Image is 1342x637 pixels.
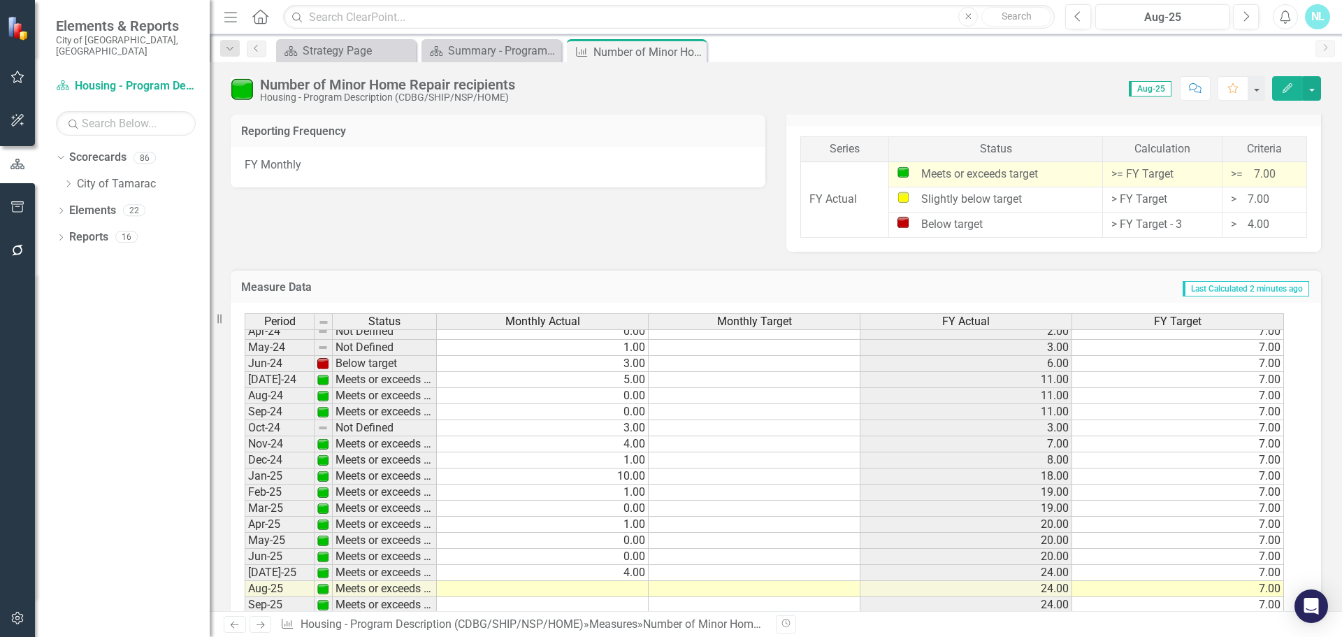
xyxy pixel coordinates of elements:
[437,485,649,501] td: 1.00
[231,78,253,100] img: Meets or exceeds target
[1222,162,1307,187] td: >= 7.00
[115,231,138,243] div: 16
[801,162,889,238] td: FY Actual
[333,581,437,597] td: Meets or exceeds target
[333,340,437,356] td: Not Defined
[317,487,329,498] img: 1UOPjbPZzarJnojPNnPdqcrKqsyubKg2UwelywlROmNPl+gdMW9Kb8ri8GgAAAABJRU5ErkJggg==
[437,420,649,436] td: 3.00
[245,420,315,436] td: Oct-24
[1103,212,1222,237] td: > FY Target - 3
[317,583,329,594] img: 1UOPjbPZzarJnojPNnPdqcrKqsyubKg2UwelywlROmNPl+gdMW9Kb8ri8GgAAAABJRU5ErkJggg==
[317,374,329,385] img: 1UOPjbPZzarJnojPNnPdqcrKqsyubKg2UwelywlROmNPl+gdMW9Kb8ri8GgAAAABJRU5ErkJggg==
[317,406,329,417] img: 1UOPjbPZzarJnojPNnPdqcrKqsyubKg2UwelywlROmNPl+gdMW9Kb8ri8GgAAAABJRU5ErkJggg==
[333,420,437,436] td: Not Defined
[245,533,315,549] td: May-25
[897,192,1094,208] div: Slightly below target
[333,404,437,420] td: Meets or exceeds target
[1072,356,1284,372] td: 7.00
[1294,589,1328,623] div: Open Intercom Messenger
[1072,533,1284,549] td: 7.00
[1072,452,1284,468] td: 7.00
[333,549,437,565] td: Meets or exceeds target
[1072,501,1284,517] td: 7.00
[1129,81,1171,96] span: Aug-25
[437,340,649,356] td: 1.00
[1103,162,1222,187] td: >= FY Target
[437,436,649,452] td: 4.00
[333,452,437,468] td: Meets or exceeds target
[69,203,116,219] a: Elements
[860,452,1072,468] td: 8.00
[1072,517,1284,533] td: 7.00
[245,404,315,420] td: Sep-24
[245,436,315,452] td: Nov-24
[1072,340,1284,356] td: 7.00
[69,150,127,166] a: Scorecards
[317,358,329,369] img: WFgIVf4bZjIWvbPt0csAAAAASUVORK5CYII=
[333,597,437,613] td: Meets or exceeds target
[942,315,990,328] span: FY Actual
[589,617,637,631] a: Measures
[1072,468,1284,485] td: 7.00
[437,565,649,581] td: 4.00
[889,137,1103,162] th: Status
[860,340,1072,356] td: 3.00
[860,468,1072,485] td: 18.00
[368,315,401,328] span: Status
[317,422,329,434] img: 8DAGhfEEPCf229AAAAAElFTkSuQmCC
[260,77,515,92] div: Number of Minor Home Repair recipients
[860,581,1072,597] td: 24.00
[317,551,329,562] img: 1UOPjbPZzarJnojPNnPdqcrKqsyubKg2UwelywlROmNPl+gdMW9Kb8ri8GgAAAABJRU5ErkJggg==
[1072,549,1284,565] td: 7.00
[860,404,1072,420] td: 11.00
[860,533,1072,549] td: 20.00
[1154,315,1202,328] span: FY Target
[280,617,765,633] div: » »
[860,549,1072,565] td: 20.00
[437,372,649,388] td: 5.00
[1103,137,1222,162] th: Calculation
[1183,281,1309,296] span: Last Calculated 2 minutes ago
[437,356,649,372] td: 3.00
[245,581,315,597] td: Aug-25
[860,597,1072,613] td: 24.00
[56,34,196,57] small: City of [GEOGRAPHIC_DATA], [GEOGRAPHIC_DATA]
[1072,420,1284,436] td: 7.00
[134,152,156,164] div: 86
[1072,404,1284,420] td: 7.00
[860,501,1072,517] td: 19.00
[245,517,315,533] td: Apr-25
[717,315,792,328] span: Monthly Target
[1222,137,1307,162] th: Criteria
[245,597,315,613] td: Sep-25
[317,503,329,514] img: 1UOPjbPZzarJnojPNnPdqcrKqsyubKg2UwelywlROmNPl+gdMW9Kb8ri8GgAAAABJRU5ErkJggg==
[860,485,1072,501] td: 19.00
[56,78,196,94] a: Housing - Program Description (CDBG/SHIP/NSP/HOME)
[981,7,1051,27] button: Search
[1072,436,1284,452] td: 7.00
[897,217,909,228] img: Below target
[245,452,315,468] td: Dec-24
[333,485,437,501] td: Meets or exceeds target
[283,5,1055,29] input: Search ClearPoint...
[437,404,649,420] td: 0.00
[437,388,649,404] td: 0.00
[860,388,1072,404] td: 11.00
[1222,187,1307,212] td: > 7.00
[56,17,196,34] span: Elements & Reports
[318,317,329,328] img: 8DAGhfEEPCf229AAAAAElFTkSuQmCC
[897,166,909,178] img: Meets or exceeds target
[264,315,296,328] span: Period
[1072,581,1284,597] td: 7.00
[333,436,437,452] td: Meets or exceeds target
[860,420,1072,436] td: 3.00
[241,125,755,138] h3: Reporting Frequency
[1095,4,1229,29] button: Aug-25
[56,111,196,136] input: Search Below...
[245,356,315,372] td: Jun-24
[123,205,145,217] div: 22
[245,372,315,388] td: [DATE]-24
[245,468,315,485] td: Jan-25
[301,617,584,631] a: Housing - Program Description (CDBG/SHIP/NSP/HOME)
[1100,9,1225,26] div: Aug-25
